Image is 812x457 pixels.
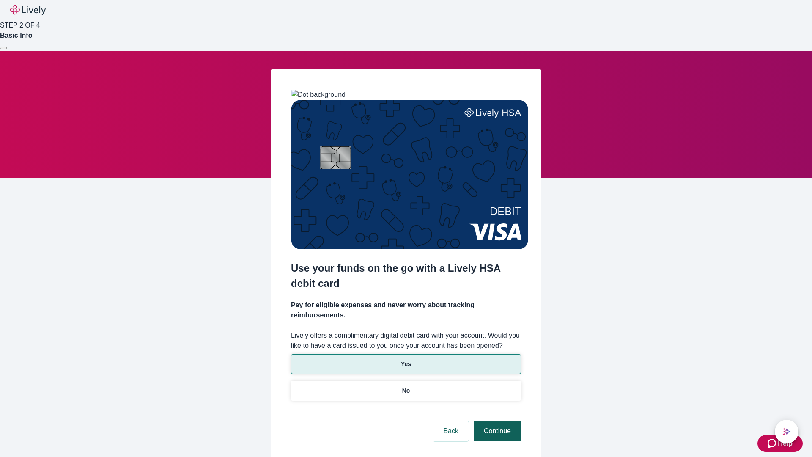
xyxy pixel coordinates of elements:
label: Lively offers a complimentary digital debit card with your account. Would you like to have a card... [291,330,521,351]
h2: Use your funds on the go with a Lively HSA debit card [291,261,521,291]
button: Back [433,421,469,441]
img: Debit card [291,100,528,249]
button: chat [775,420,798,443]
button: Yes [291,354,521,374]
img: Dot background [291,90,346,100]
svg: Lively AI Assistant [782,427,791,436]
img: Lively [10,5,46,15]
span: Help [778,438,793,449]
p: No [402,386,410,395]
button: No [291,381,521,401]
h4: Pay for eligible expenses and never worry about tracking reimbursements. [291,300,521,320]
svg: Zendesk support icon [768,438,778,449]
button: Continue [474,421,521,441]
p: Yes [401,360,411,369]
button: Zendesk support iconHelp [757,435,803,452]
